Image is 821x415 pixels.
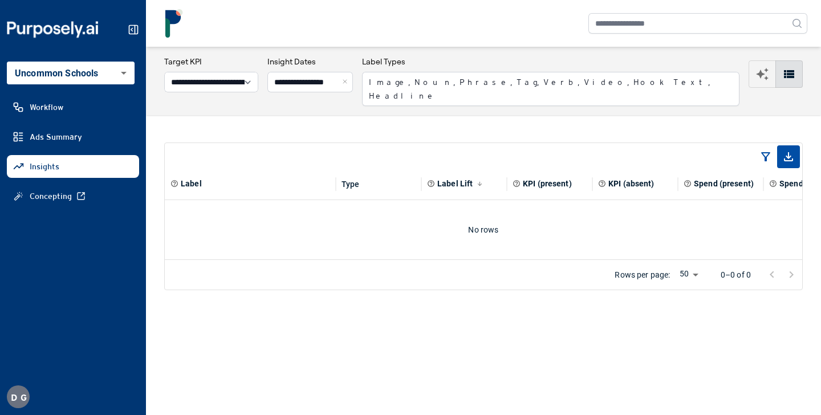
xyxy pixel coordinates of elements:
span: KPI (present) [523,178,572,189]
div: D G [7,385,30,408]
h3: Insight Dates [267,56,353,67]
svg: Aggregate KPI value of all ads where label is absent [598,180,606,188]
span: Workflow [30,101,63,113]
img: logo [160,9,188,38]
button: Image, Noun, Phrase, Tag, Verb, Video, Hook Text, Headline [362,72,739,106]
svg: Aggregate KPI value of all ads where label is present [513,180,521,188]
span: Label [181,178,202,189]
span: Insights [30,161,59,172]
button: Sort [474,178,486,190]
svg: Total spend on all ads where label is present [684,180,692,188]
button: DG [7,385,30,408]
svg: Element or component part of the ad [170,180,178,188]
span: Spend (present) [694,178,754,189]
span: Label Lift [437,178,473,189]
svg: Primary effectiveness metric calculated as a relative difference (% change) in the chosen KPI whe... [427,180,435,188]
svg: Total spend on all ads where label is absent [769,180,777,188]
button: Close [340,72,353,92]
h3: Label Types [362,56,739,67]
a: Ads Summary [7,125,139,148]
a: Insights [7,155,139,178]
p: Rows per page: [615,269,670,280]
h3: Target KPI [164,56,258,67]
a: Workflow [7,96,139,119]
div: Uncommon Schools [7,62,135,84]
div: No rows [165,200,802,259]
a: Concepting [7,185,139,207]
div: Type [342,180,360,189]
span: Export as CSV [777,145,800,168]
p: 0–0 of 0 [721,269,751,280]
div: 50 [675,267,702,282]
span: Concepting [30,190,72,202]
span: KPI (absent) [608,178,655,189]
span: Ads Summary [30,131,82,143]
